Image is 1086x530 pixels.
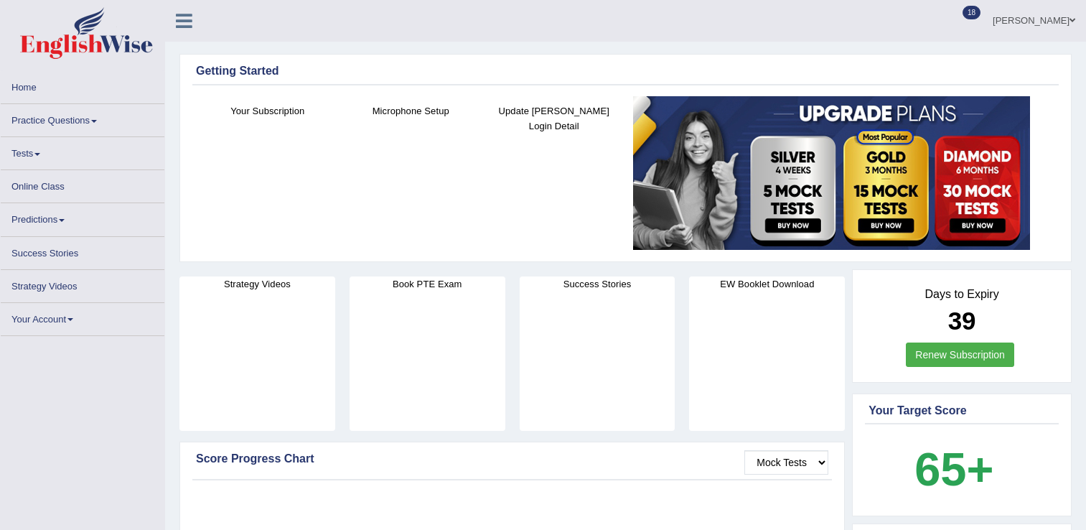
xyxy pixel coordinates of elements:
[1,270,164,298] a: Strategy Videos
[1,104,164,132] a: Practice Questions
[1,237,164,265] a: Success Stories
[179,276,335,292] h4: Strategy Videos
[689,276,845,292] h4: EW Booklet Download
[520,276,675,292] h4: Success Stories
[350,276,505,292] h4: Book PTE Exam
[869,288,1055,301] h4: Days to Expiry
[1,71,164,99] a: Home
[490,103,619,134] h4: Update [PERSON_NAME] Login Detail
[196,62,1055,80] div: Getting Started
[633,96,1030,250] img: small5.jpg
[914,443,993,496] b: 65+
[1,303,164,331] a: Your Account
[347,103,476,118] h4: Microphone Setup
[196,450,828,468] div: Score Progress Chart
[906,343,1014,367] a: Renew Subscription
[948,307,976,335] b: 39
[1,137,164,165] a: Tests
[869,402,1055,419] div: Your Target Score
[1,203,164,231] a: Predictions
[203,103,332,118] h4: Your Subscription
[963,6,980,19] span: 18
[1,170,164,198] a: Online Class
